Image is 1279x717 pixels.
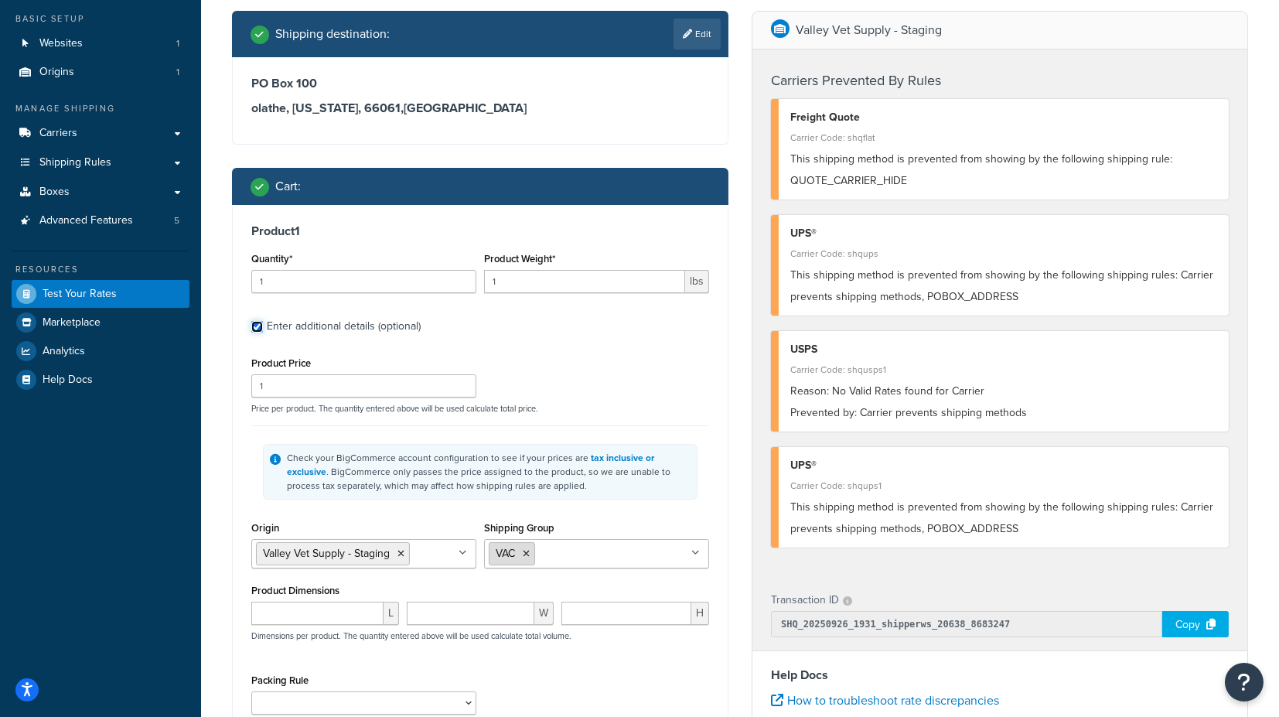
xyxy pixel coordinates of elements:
[790,383,829,399] span: Reason:
[1225,663,1264,702] button: Open Resource Center
[12,149,189,177] a: Shipping Rules
[251,76,709,91] h3: PO Box 100
[484,253,555,265] label: Product Weight*
[771,589,839,611] p: Transaction ID
[267,316,421,337] div: Enter additional details (optional)
[176,37,179,50] span: 1
[790,405,857,421] span: Prevented by:
[12,102,189,115] div: Manage Shipping
[43,374,93,387] span: Help Docs
[12,309,189,336] a: Marketplace
[790,127,1217,149] div: Carrier Code: shqflat
[251,101,709,116] h3: olathe, [US_STATE], 66061 , [GEOGRAPHIC_DATA]
[685,270,709,293] span: lbs
[790,499,1213,537] span: This shipping method is prevented from showing by the following shipping rules: Carrier prevents ...
[247,403,713,414] p: Price per product. The quantity entered above will be used calculate total price.
[43,288,117,301] span: Test Your Rates
[251,321,263,333] input: Enter additional details (optional)
[790,243,1217,265] div: Carrier Code: shqups
[43,316,101,329] span: Marketplace
[12,263,189,276] div: Resources
[275,27,390,41] h2: Shipping destination :
[39,37,83,50] span: Websites
[287,451,654,479] a: tax inclusive or exclusive
[790,151,1172,189] span: This shipping method is prevented from showing by the following shipping rule: QUOTE_CARRIER_HIDE
[790,267,1213,305] span: This shipping method is prevented from showing by the following shipping rules: Carrier prevents ...
[39,214,133,227] span: Advanced Features
[251,270,476,293] input: 0
[12,29,189,58] li: Websites
[790,107,1217,128] div: Freight Quote
[287,451,691,493] div: Check your BigCommerce account configuration to see if your prices are . BigCommerce only passes ...
[12,58,189,87] a: Origins1
[39,186,70,199] span: Boxes
[39,66,74,79] span: Origins
[12,58,189,87] li: Origins
[790,455,1217,476] div: UPS®
[174,214,179,227] span: 5
[12,337,189,365] a: Analytics
[790,381,1217,402] div: No Valid Rates found for Carrier
[251,585,339,596] label: Product Dimensions
[12,178,189,207] a: Boxes
[12,366,189,394] a: Help Docs
[251,357,311,369] label: Product Price
[691,602,709,625] span: H
[484,270,685,293] input: 0.00
[790,359,1217,381] div: Carrier Code: shqusps1
[771,666,1229,685] h4: Help Docs
[12,29,189,58] a: Websites1
[790,475,1217,497] div: Carrier Code: shqups1
[251,674,309,686] label: Packing Rule
[790,223,1217,244] div: UPS®
[251,522,279,534] label: Origin
[12,12,189,26] div: Basic Setup
[275,179,301,193] h2: Cart :
[771,70,1229,91] h4: Carriers Prevented By Rules
[251,253,292,265] label: Quantity*
[12,119,189,148] a: Carriers
[484,522,554,534] label: Shipping Group
[263,545,390,562] span: Valley Vet Supply - Staging
[247,630,571,641] p: Dimensions per product. The quantity entered above will be used calculate total volume.
[251,224,709,239] h3: Product 1
[176,66,179,79] span: 1
[796,19,942,41] p: Valley Vet Supply - Staging
[674,19,721,50] a: Edit
[790,339,1217,360] div: USPS
[790,402,1217,424] div: Carrier prevents shipping methods
[384,602,399,625] span: L
[12,207,189,235] li: Advanced Features
[1162,611,1229,637] div: Copy
[496,545,515,562] span: VAC
[12,207,189,235] a: Advanced Features5
[12,280,189,308] a: Test Your Rates
[43,345,85,358] span: Analytics
[534,602,554,625] span: W
[39,127,77,140] span: Carriers
[39,156,111,169] span: Shipping Rules
[771,691,999,709] a: How to troubleshoot rate discrepancies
